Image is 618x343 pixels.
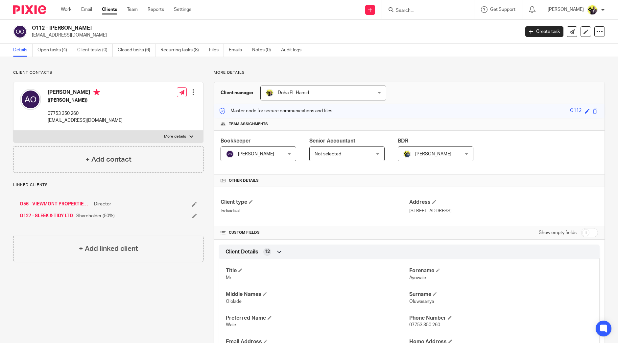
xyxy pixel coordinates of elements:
[409,276,426,280] span: Ayowale
[76,213,115,219] span: Shareholder (50%)
[32,32,515,39] p: [EMAIL_ADDRESS][DOMAIN_NAME]
[415,152,451,156] span: [PERSON_NAME]
[85,154,131,165] h4: + Add contact
[525,26,563,37] a: Create task
[221,90,254,96] h3: Client manager
[403,150,411,158] img: Dennis-Starbridge.jpg
[20,201,91,207] a: O56 - VIEWMONT PROPERTIES LTD
[409,208,598,214] p: [STREET_ADDRESS]
[221,208,409,214] p: Individual
[77,44,113,57] a: Client tasks (0)
[229,178,259,183] span: Other details
[409,323,440,327] span: 07753 350 260
[48,110,123,117] p: 07753 350 260
[278,91,309,95] span: Doha EL Hamid
[174,6,191,13] a: Settings
[539,229,577,236] label: Show empty fields
[490,7,515,12] span: Get Support
[61,6,71,13] a: Work
[252,44,276,57] a: Notes (0)
[13,44,33,57] a: Details
[20,213,73,219] a: O127 - SLEEK & TIDY LTD
[13,70,203,75] p: Client contacts
[209,44,224,57] a: Files
[309,138,355,144] span: Senior Accountant
[229,44,247,57] a: Emails
[127,6,138,13] a: Team
[81,6,92,13] a: Email
[395,8,454,14] input: Search
[226,299,242,304] span: Ololade
[266,89,273,97] img: Doha-Starbridge.jpg
[548,6,584,13] p: [PERSON_NAME]
[20,89,41,110] img: svg%3E
[409,267,593,274] h4: Forename
[226,276,231,280] span: Mr
[148,6,164,13] a: Reports
[409,291,593,298] h4: Surname
[221,199,409,206] h4: Client type
[160,44,204,57] a: Recurring tasks (8)
[409,315,593,322] h4: Phone Number
[265,249,270,255] span: 12
[221,230,409,235] h4: CUSTOM FIELDS
[93,89,100,95] i: Primary
[570,107,582,115] div: O112
[587,5,598,15] img: Yemi-Starbridge.jpg
[226,291,409,298] h4: Middle Names
[118,44,155,57] a: Closed tasks (6)
[226,249,258,255] span: Client Details
[79,244,138,254] h4: + Add linked client
[32,25,419,32] h2: O112 - [PERSON_NAME]
[13,182,203,188] p: Linked clients
[94,201,111,207] span: Director
[238,152,274,156] span: [PERSON_NAME]
[409,199,598,206] h4: Address
[48,89,123,97] h4: [PERSON_NAME]
[229,121,268,127] span: Team assignments
[164,134,186,139] p: More details
[315,152,341,156] span: Not selected
[219,108,332,114] p: Master code for secure communications and files
[48,117,123,124] p: [EMAIL_ADDRESS][DOMAIN_NAME]
[37,44,72,57] a: Open tasks (4)
[226,315,409,322] h4: Preferred Name
[226,323,236,327] span: Wale
[398,138,408,144] span: BDR
[214,70,605,75] p: More details
[102,6,117,13] a: Clients
[13,5,46,14] img: Pixie
[281,44,306,57] a: Audit logs
[226,267,409,274] h4: Title
[13,25,27,39] img: svg%3E
[409,299,434,304] span: Oluwasanya
[221,138,251,144] span: Bookkeeper
[226,150,234,158] img: svg%3E
[48,97,123,104] h5: ([PERSON_NAME])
